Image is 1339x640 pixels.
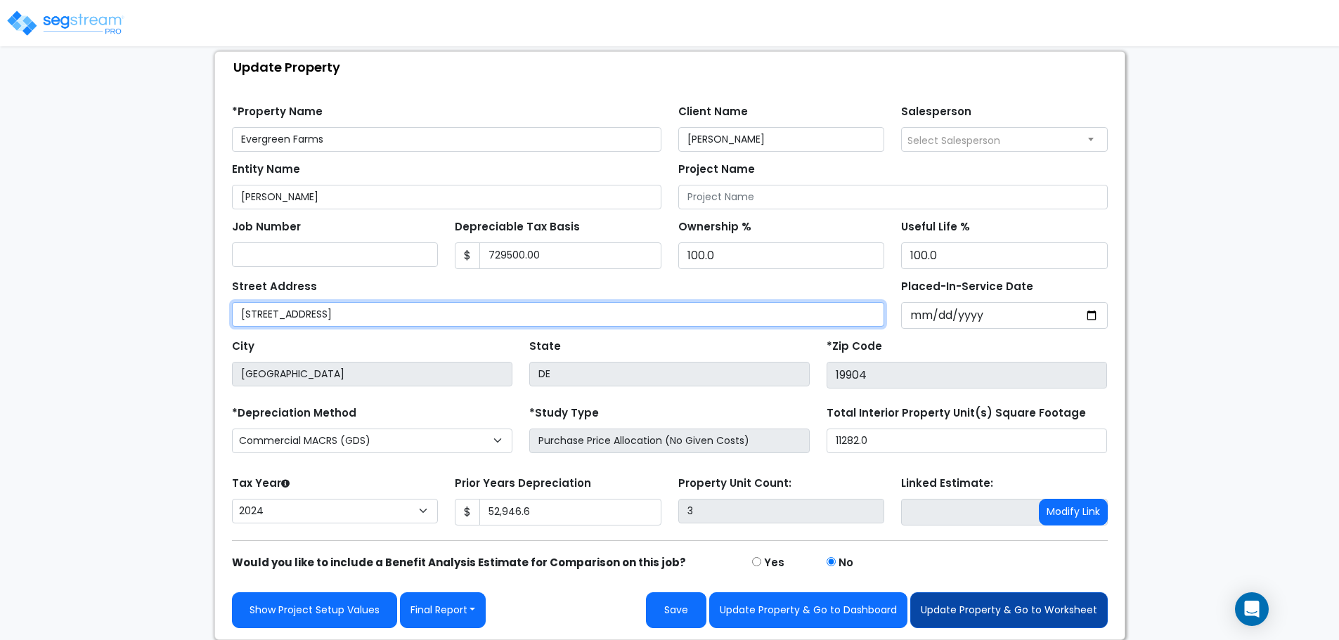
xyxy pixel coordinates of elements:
[455,219,580,235] label: Depreciable Tax Basis
[232,476,290,492] label: Tax Year
[827,362,1107,388] input: Zip Code
[400,592,486,628] button: Final Report
[901,219,970,235] label: Useful Life %
[232,219,301,235] label: Job Number
[646,592,706,628] button: Save
[764,555,784,571] label: Yes
[232,127,661,152] input: Property Name
[827,339,882,355] label: *Zip Code
[232,104,323,120] label: *Property Name
[827,405,1086,422] label: Total Interior Property Unit(s) Square Footage
[678,219,751,235] label: Ownership %
[1039,499,1108,525] button: Modify Link
[678,185,1108,209] input: Project Name
[479,242,661,269] input: 0.00
[232,185,661,209] input: Entity Name
[709,592,907,628] button: Update Property & Go to Dashboard
[678,476,791,492] label: Property Unit Count:
[222,52,1125,82] div: Update Property
[678,162,755,178] label: Project Name
[901,279,1033,295] label: Placed-In-Service Date
[678,104,748,120] label: Client Name
[907,133,1000,148] span: Select Salesperson
[901,104,971,120] label: Salesperson
[455,499,480,525] span: $
[678,127,885,152] input: Client Name
[901,476,993,492] label: Linked Estimate:
[6,9,125,37] img: logo_pro_r.png
[1235,592,1269,626] div: Open Intercom Messenger
[232,162,300,178] label: Entity Name
[678,242,885,269] input: Ownership
[678,499,885,523] input: Building Count
[901,242,1108,269] input: Depreciation
[529,405,599,422] label: *Study Type
[232,302,885,327] input: Street Address
[232,339,254,355] label: City
[529,339,561,355] label: State
[232,555,686,570] strong: Would you like to include a Benefit Analysis Estimate for Comparison on this job?
[910,592,1108,628] button: Update Property & Go to Worksheet
[455,242,480,269] span: $
[827,429,1107,453] input: total square foot
[232,592,397,628] a: Show Project Setup Values
[232,405,356,422] label: *Depreciation Method
[232,279,317,295] label: Street Address
[479,499,661,525] input: 0.00
[839,555,853,571] label: No
[455,476,591,492] label: Prior Years Depreciation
